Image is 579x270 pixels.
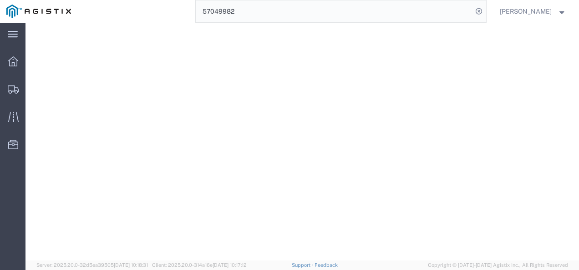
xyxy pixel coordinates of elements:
span: [DATE] 10:18:31 [114,262,148,268]
span: Nathan Seeley [500,6,552,16]
button: [PERSON_NAME] [499,6,567,17]
span: Server: 2025.20.0-32d5ea39505 [36,262,148,268]
iframe: FS Legacy Container [25,23,579,260]
a: Feedback [315,262,338,268]
input: Search for shipment number, reference number [196,0,472,22]
span: [DATE] 10:17:12 [213,262,247,268]
a: Support [292,262,315,268]
img: logo [6,5,71,18]
span: Copyright © [DATE]-[DATE] Agistix Inc., All Rights Reserved [428,261,568,269]
span: Client: 2025.20.0-314a16e [152,262,247,268]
